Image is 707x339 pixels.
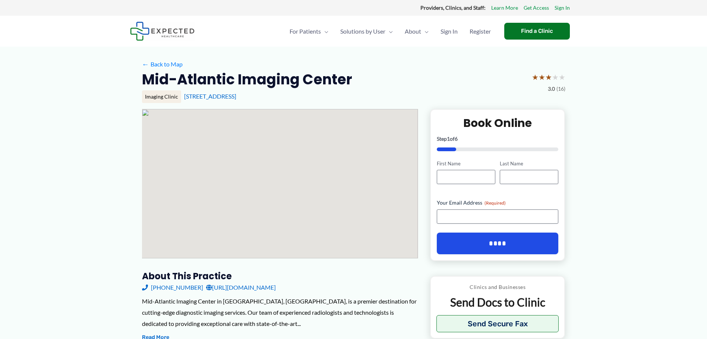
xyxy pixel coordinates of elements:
span: 1 [447,136,450,142]
nav: Primary Site Navigation [284,18,497,44]
a: [STREET_ADDRESS] [184,93,236,100]
span: ★ [552,70,559,84]
h2: Book Online [437,116,559,130]
span: (16) [556,84,565,94]
span: Register [470,18,491,44]
a: Sign In [435,18,464,44]
a: [URL][DOMAIN_NAME] [206,282,276,293]
a: [PHONE_NUMBER] [142,282,203,293]
label: First Name [437,160,495,167]
h3: About this practice [142,270,418,282]
a: Find a Clinic [504,23,570,40]
h2: Mid-Atlantic Imaging Center [142,70,352,88]
span: Menu Toggle [421,18,429,44]
a: Register [464,18,497,44]
span: Menu Toggle [385,18,393,44]
span: ★ [539,70,545,84]
span: Sign In [441,18,458,44]
label: Your Email Address [437,199,559,206]
span: ★ [545,70,552,84]
a: For PatientsMenu Toggle [284,18,334,44]
p: Clinics and Businesses [436,282,559,292]
div: Mid-Atlantic Imaging Center in [GEOGRAPHIC_DATA], [GEOGRAPHIC_DATA], is a premier destination for... [142,296,418,329]
div: Imaging Clinic [142,90,181,103]
p: Step of [437,136,559,141]
a: Learn More [491,3,518,13]
label: Last Name [500,160,558,167]
span: 6 [455,136,458,142]
span: ★ [559,70,565,84]
span: 3.0 [548,84,555,94]
span: ← [142,60,149,68]
strong: Providers, Clinics, and Staff: [420,4,486,11]
span: Solutions by User [340,18,385,44]
a: AboutMenu Toggle [399,18,435,44]
span: Menu Toggle [321,18,328,44]
a: ←Back to Map [142,59,183,70]
a: Sign In [555,3,570,13]
a: Get Access [524,3,549,13]
img: Expected Healthcare Logo - side, dark font, small [130,22,195,41]
a: Solutions by UserMenu Toggle [334,18,399,44]
span: For Patients [290,18,321,44]
p: Send Docs to Clinic [436,295,559,310]
span: About [405,18,421,44]
span: ★ [532,70,539,84]
button: Send Secure Fax [436,315,559,332]
span: (Required) [485,200,506,206]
